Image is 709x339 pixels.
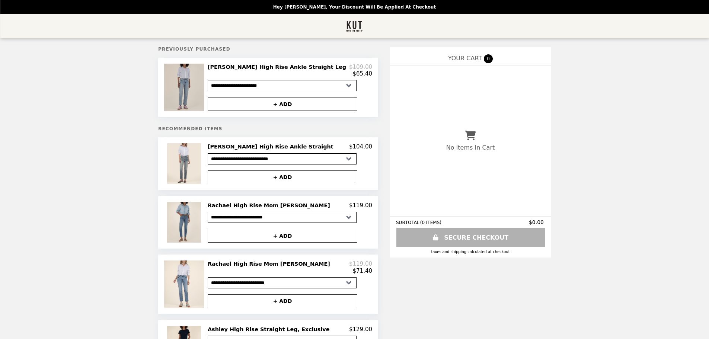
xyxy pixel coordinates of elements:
span: YOUR CART [448,55,482,62]
p: Hey [PERSON_NAME], your discount will be applied at checkout [273,4,436,10]
p: $65.40 [353,70,373,77]
img: Fay High Rise Ankle Straight Leg [164,64,205,111]
h2: Rachael High Rise Mom [PERSON_NAME] [208,260,333,267]
select: Select a product variant [208,277,357,288]
button: + ADD [208,97,357,111]
p: $119.00 [349,202,372,209]
p: $109.00 [349,64,372,70]
button: + ADD [208,229,357,243]
h2: [PERSON_NAME] High Rise Ankle Straight [208,143,336,150]
span: $0.00 [529,219,545,225]
img: Rachael High Rise Mom Jean [167,202,203,243]
span: SUBTOTAL [396,220,420,225]
p: No Items In Cart [446,144,495,151]
img: Reese High Rise Ankle Straight [167,143,203,184]
select: Select a product variant [208,80,357,91]
img: Brand Logo [346,19,363,34]
img: Rachael High Rise Mom Jean [164,260,205,308]
p: $129.00 [349,326,372,333]
p: $71.40 [353,268,373,274]
select: Select a product variant [208,153,357,164]
button: + ADD [208,170,357,184]
div: Taxes and Shipping calculated at checkout [396,250,545,254]
h5: Recommended Items [158,126,378,131]
button: + ADD [208,294,357,308]
h2: Rachael High Rise Mom [PERSON_NAME] [208,202,333,209]
span: 0 [484,54,493,63]
p: $104.00 [349,143,372,150]
span: ( 0 ITEMS ) [420,220,441,225]
select: Select a product variant [208,212,357,223]
h2: [PERSON_NAME] High Rise Ankle Straight Leg [208,64,349,70]
h5: Previously Purchased [158,47,378,52]
p: $119.00 [349,260,372,267]
h2: Ashley High Rise Straight Leg, Exclusive [208,326,333,333]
